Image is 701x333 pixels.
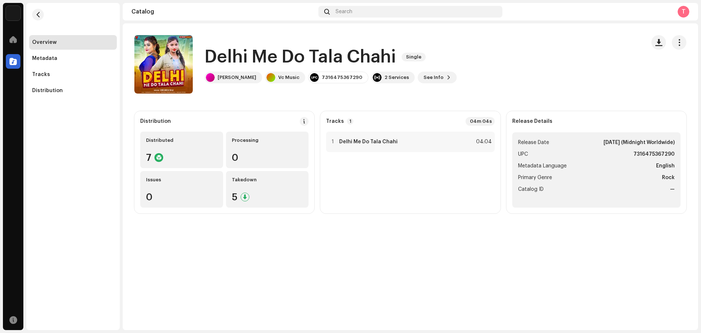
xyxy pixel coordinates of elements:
div: [PERSON_NAME] [218,75,256,80]
re-m-nav-item: Tracks [29,67,117,82]
div: 7316475367290 [322,75,362,80]
div: Distribution [140,118,171,124]
div: Distributed [146,137,217,143]
div: 2 Services [384,75,409,80]
p-badge: 1 [347,118,353,125]
div: Distribution [32,88,63,94]
div: Processing [232,137,303,143]
button: See Info [418,72,457,83]
re-m-nav-item: Metadata [29,51,117,66]
strong: Release Details [512,118,552,124]
img: de0d2825-999c-4937-b35a-9adca56ee094 [6,6,20,20]
div: Issues [146,177,217,183]
strong: Rock [662,173,675,182]
div: 04:04 [476,137,492,146]
h1: Delhi Me Do Tala Chahi [204,45,396,69]
div: Metadata [32,56,57,61]
div: Catalog [131,9,315,15]
div: Takedown [232,177,303,183]
span: Catalog ID [518,185,544,194]
strong: 7316475367290 [633,150,675,159]
strong: English [656,162,675,170]
div: Overview [32,39,57,45]
div: 04m 04s [466,117,495,126]
strong: Tracks [326,118,344,124]
div: T [678,6,689,18]
strong: — [670,185,675,194]
strong: [DATE] (Midnight Worldwide) [604,138,675,147]
span: Single [402,53,426,61]
span: Metadata Language [518,162,567,170]
re-m-nav-item: Overview [29,35,117,50]
span: Search [336,9,352,15]
re-m-nav-item: Distribution [29,83,117,98]
span: Release Date [518,138,549,147]
span: See Info [424,70,444,85]
div: Vc Music [278,75,299,80]
div: Tracks [32,72,50,77]
span: Primary Genre [518,173,552,182]
strong: Delhi Me Do Tala Chahi [339,139,398,145]
span: UPC [518,150,528,159]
